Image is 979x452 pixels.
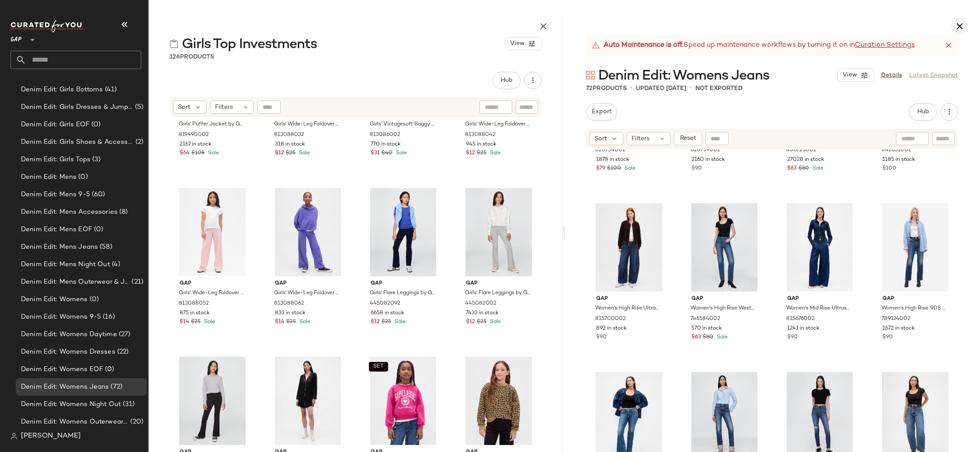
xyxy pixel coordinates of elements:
[684,203,764,292] img: cn59563141.jpg
[371,141,401,149] span: 770 in stock
[596,325,627,333] span: 892 in stock
[21,330,117,340] span: Denim Edit: Womens Daytime
[466,318,475,326] span: $12
[21,120,90,130] span: Denim Edit: Girls EOF
[179,131,209,139] span: 819490002
[170,54,180,60] span: 126
[510,40,524,47] span: View
[787,325,819,333] span: 1241 in stock
[881,71,902,80] a: Details
[623,166,635,171] span: Sale
[882,305,947,313] span: Women's High Rise '90S Slim Straight Crop Jeans by Gap Dark Indigo Petite Size 26
[182,36,317,53] span: Girls Top Investments
[691,165,702,173] span: $90
[882,165,896,173] span: $100
[178,103,191,112] span: Sort
[21,225,92,235] span: Denim Edit: Mens EOF
[465,300,496,308] span: 445082002
[275,309,306,317] span: 833 in stock
[466,141,496,149] span: 945 in stock
[206,150,219,156] span: Sale
[607,165,621,173] span: $100
[596,295,662,303] span: Gap
[274,300,304,308] span: 813088062
[90,155,101,165] span: (3)
[393,319,406,325] span: Sale
[274,121,340,129] span: Girls' Wide-Leg Foldover Leggings by Gap Dark Night Size S (6/7)
[21,431,81,442] span: [PERSON_NAME]
[21,417,128,427] span: Denim Edit: Womens Outerwear & Jackets
[21,365,103,375] span: Denim Edit: Womens EOF
[118,207,128,217] span: (8)
[297,150,310,156] span: Sale
[477,318,486,326] span: $25
[691,325,722,333] span: 570 in stock
[109,382,122,392] span: (72)
[21,400,121,410] span: Denim Edit: Womens Night Out
[459,357,538,445] img: cn60095012.jpg
[674,132,702,145] button: Reset
[595,315,626,323] span: 815700002
[133,102,143,112] span: (5)
[811,166,823,171] span: Sale
[173,357,252,445] img: cn60795189.jpg
[180,280,245,288] span: Gap
[180,150,190,157] span: $64
[21,277,130,287] span: Denim Edit: Mens Outerwear & Jackets
[298,319,310,325] span: Sale
[882,334,893,341] span: $90
[842,72,857,79] span: View
[286,150,295,157] span: $25
[882,315,910,323] span: 789124002
[371,150,380,157] span: $31
[909,103,937,121] button: Hub
[493,72,521,89] button: Hub
[787,165,797,173] span: $63
[595,305,661,313] span: Women's High Rise Ultrasoft Crossover Horseshoe Jeans by Gap Dark Navy Blue Tall Size 29
[459,188,538,276] img: cn59145855.jpg
[76,172,87,182] span: (0)
[780,203,860,292] img: cn59777101.jpg
[21,242,98,252] span: Denim Edit: Mens Jeans
[21,85,103,95] span: Denim Edit: Girls Bottoms
[591,108,612,115] span: Export
[215,103,233,112] span: Filters
[786,315,815,323] span: 815676002
[875,203,955,292] img: cn59935832.jpg
[21,137,134,147] span: Denim Edit: Girls Shoes & Accessories
[21,382,109,392] span: Denim Edit: Womens Jeans
[394,150,407,156] span: Sale
[917,108,929,115] span: Hub
[596,165,605,173] span: $79
[589,203,669,292] img: cn59961450.jpg
[179,121,244,129] span: Girls' Puffer Jacket by Gap Black Size XS (4/5)
[275,150,284,157] span: $12
[636,84,686,93] p: updated [DATE]
[173,188,252,276] img: cn59863476.jpg
[466,309,499,317] span: 7433 in stock
[382,150,392,157] span: $40
[786,305,852,313] span: Women's Mid Rise Ultrasoft Baggy Jeans by Gap Dark Blue Indigo Size 25
[500,77,513,84] span: Hub
[21,190,90,200] span: Denim Edit: Mens 9-5
[690,83,692,94] span: •
[275,318,285,326] span: $14
[465,121,531,129] span: Girls' Wide-Leg Foldover Leggings by Gap Wind Blue Size S (6/7)
[598,67,769,85] span: Denim Edit: Womens Jeans
[370,289,435,297] span: Girls' Flare Leggings by Gap Navy Uniform Size S (6/7)
[691,295,757,303] span: Gap
[882,325,915,333] span: 1672 in stock
[90,190,105,200] span: (60)
[101,312,115,322] span: (16)
[170,52,214,62] div: Products
[364,188,443,276] img: cn59145072.jpg
[703,334,713,341] span: $80
[268,188,347,276] img: cn60032179.jpg
[370,300,400,308] span: 445082092
[837,69,874,82] button: View
[21,172,76,182] span: Denim Edit: Mens
[798,165,809,173] span: $80
[855,40,915,51] a: Curation Settings
[268,357,347,445] img: cn60144419.jpg
[21,207,118,217] span: Denim Edit: Mens Accessories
